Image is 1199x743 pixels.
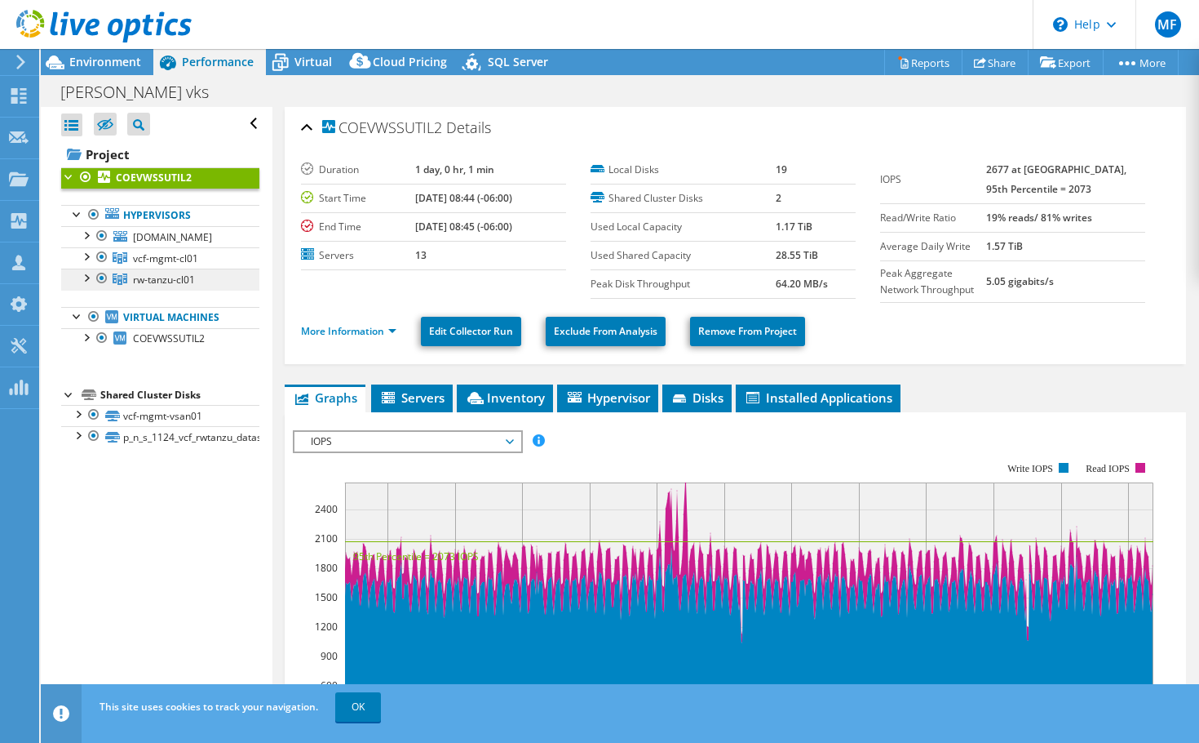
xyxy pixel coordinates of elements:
span: COEVWSSUTIL2 [133,331,205,345]
svg: \n [1053,17,1068,32]
span: Hypervisor [565,389,650,406]
a: Project [61,141,259,167]
a: COEVWSSUTIL2 [61,167,259,189]
b: 2 [776,191,781,205]
b: 19 [776,162,787,176]
text: 1800 [315,561,338,575]
a: p_n_s_1124_vcf_rwtanzu_datastr [61,426,259,447]
span: Performance [182,54,254,69]
label: IOPS [880,171,986,188]
span: Details [446,118,491,137]
div: Shared Cluster Disks [100,385,259,405]
text: 600 [321,678,338,692]
text: 900 [321,649,338,663]
text: 95th Percentile = 2073 IOPS [353,549,479,563]
a: Exclude From Analysis [546,317,666,346]
a: Hypervisors [61,205,259,226]
span: Environment [69,54,141,69]
a: OK [335,692,381,722]
a: Virtual Machines [61,307,259,328]
a: COEVWSSUTIL2 [61,328,259,349]
b: 1.17 TiB [776,220,812,234]
text: 2100 [315,532,338,545]
text: Write IOPS [1007,463,1053,474]
span: rw-tanzu-cl01 [133,273,195,287]
span: This site uses cookies to track your navigation. [100,700,318,714]
label: Shared Cluster Disks [591,190,776,207]
a: vcf-mgmt-vsan01 [61,405,259,426]
span: vcf-mgmt-cl01 [133,251,198,265]
text: Read IOPS [1086,463,1130,474]
label: Used Local Capacity [591,219,776,235]
span: Installed Applications [744,389,892,406]
text: 1500 [315,590,338,604]
a: Reports [884,50,962,75]
label: Duration [301,162,415,178]
label: Peak Aggregate Network Throughput [880,265,986,298]
span: COEVWSSUTIL2 [322,120,442,136]
a: rw-tanzu-cl01 [61,269,259,290]
label: End Time [301,219,415,235]
span: Disks [670,389,723,406]
a: Edit Collector Run [421,317,521,346]
b: 5.05 gigabits/s [986,274,1054,288]
span: SQL Server [488,54,548,69]
label: Read/Write Ratio [880,210,986,226]
label: Used Shared Capacity [591,247,776,264]
span: Cloud Pricing [373,54,447,69]
a: More [1103,50,1179,75]
span: Servers [379,389,445,406]
a: Export [1028,50,1104,75]
label: Average Daily Write [880,238,986,255]
b: 2677 at [GEOGRAPHIC_DATA], 95th Percentile = 2073 [986,162,1126,196]
text: 2400 [315,502,338,516]
label: Peak Disk Throughput [591,276,776,292]
b: [DATE] 08:45 (-06:00) [415,220,512,234]
b: 64.20 MB/s [776,277,828,291]
label: Local Disks [591,162,776,178]
h1: [PERSON_NAME] vks [53,83,234,101]
span: Inventory [465,389,545,406]
b: 1 day, 0 hr, 1 min [415,162,494,176]
span: Virtual [294,54,332,69]
span: IOPS [303,432,512,452]
a: Share [962,50,1029,75]
b: 1.57 TiB [986,239,1023,253]
b: [DATE] 08:44 (-06:00) [415,191,512,205]
b: 28.55 TiB [776,248,818,262]
b: 19% reads/ 81% writes [986,211,1092,225]
label: Servers [301,247,415,264]
span: Graphs [293,389,357,406]
span: [DOMAIN_NAME] [133,230,212,244]
b: 13 [415,248,427,262]
b: COEVWSSUTIL2 [116,171,192,185]
a: vcf-mgmt-cl01 [61,247,259,269]
span: MF [1155,11,1181,38]
label: Start Time [301,190,415,207]
a: More Information [301,324,396,338]
text: 1200 [315,620,338,634]
a: Remove From Project [690,317,805,346]
a: [DOMAIN_NAME] [61,226,259,247]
